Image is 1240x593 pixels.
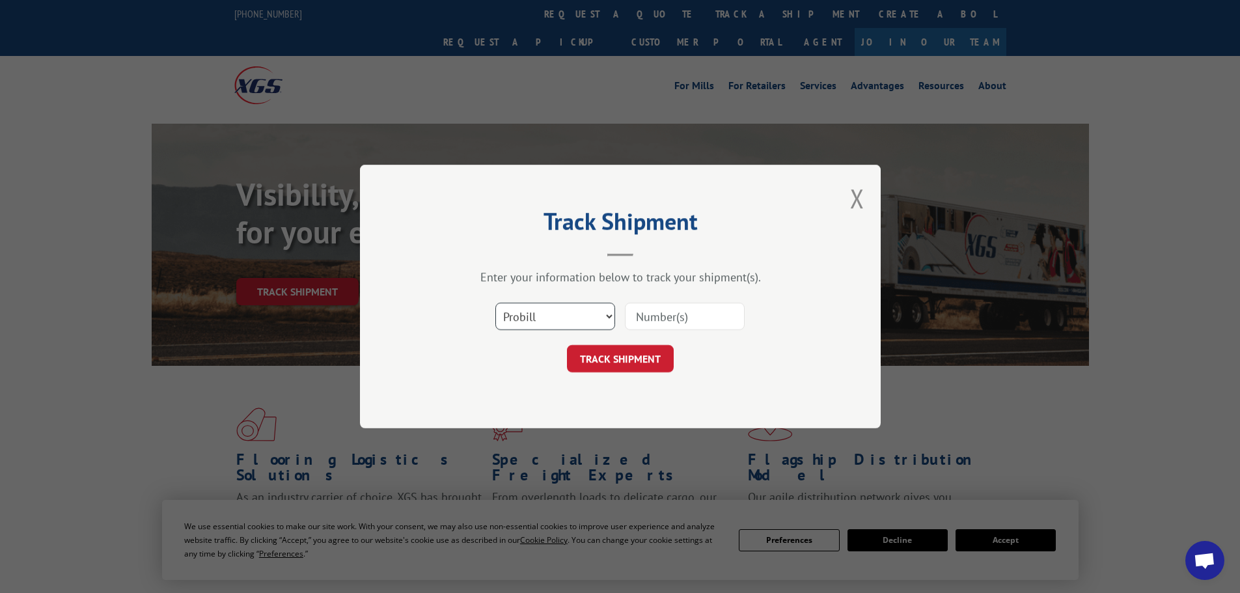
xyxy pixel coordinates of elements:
[1185,541,1224,580] div: Open chat
[850,181,864,215] button: Close modal
[625,303,745,330] input: Number(s)
[425,212,816,237] h2: Track Shipment
[567,345,674,372] button: TRACK SHIPMENT
[425,269,816,284] div: Enter your information below to track your shipment(s).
